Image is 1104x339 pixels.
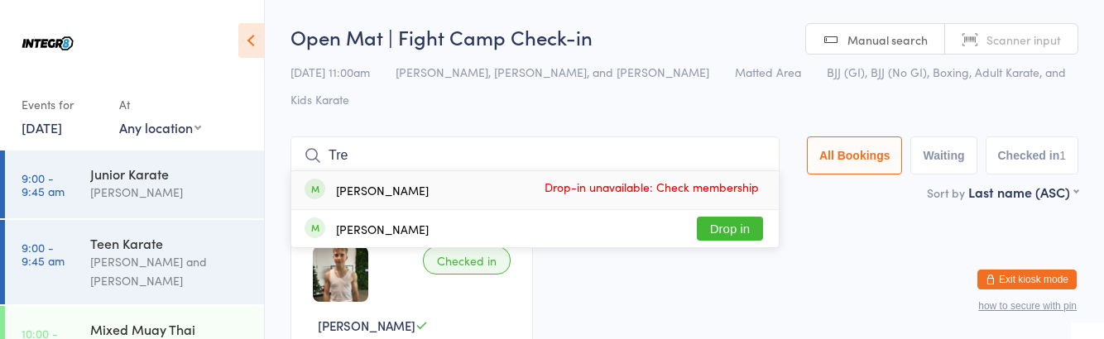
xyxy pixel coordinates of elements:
div: [PERSON_NAME] and [PERSON_NAME] [90,252,250,290]
span: Matted Area [735,64,801,80]
time: 9:00 - 9:45 am [22,241,65,267]
div: Last name (ASC) [968,183,1078,201]
img: Integr8 Bentleigh [17,12,79,74]
a: [DATE] [22,118,62,136]
span: [DATE] 11:00am [290,64,370,80]
span: Scanner input [986,31,1061,48]
time: 9:00 - 9:45 am [22,171,65,198]
div: Junior Karate [90,165,250,183]
button: Exit kiosk mode [977,270,1077,289]
label: Sort by [927,184,965,201]
button: how to secure with pin [978,300,1077,312]
div: Checked in [423,246,511,275]
div: Events for [22,91,103,118]
div: Any location [119,118,201,136]
a: 9:00 -9:45 amTeen Karate[PERSON_NAME] and [PERSON_NAME] [5,220,264,304]
div: Mixed Muay Thai [90,320,250,338]
img: image1731993919.png [313,246,368,302]
button: Checked in1 [986,136,1079,174]
div: [PERSON_NAME] [336,222,429,236]
span: Drop-in unavailable: Check membership [540,174,763,199]
div: [PERSON_NAME] [336,184,429,197]
button: All Bookings [807,136,903,174]
input: Search [290,136,780,174]
div: [PERSON_NAME] [90,183,250,202]
span: [PERSON_NAME] [318,317,415,334]
span: [PERSON_NAME], [PERSON_NAME], and [PERSON_NAME] [396,64,709,80]
div: At [119,91,201,118]
div: 1 [1059,149,1066,162]
button: Waiting [910,136,977,174]
h2: Open Mat | Fight Camp Check-in [290,23,1078,50]
button: Drop in [697,217,763,241]
div: Teen Karate [90,234,250,252]
span: Manual search [847,31,928,48]
a: 9:00 -9:45 amJunior Karate[PERSON_NAME] [5,150,264,218]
